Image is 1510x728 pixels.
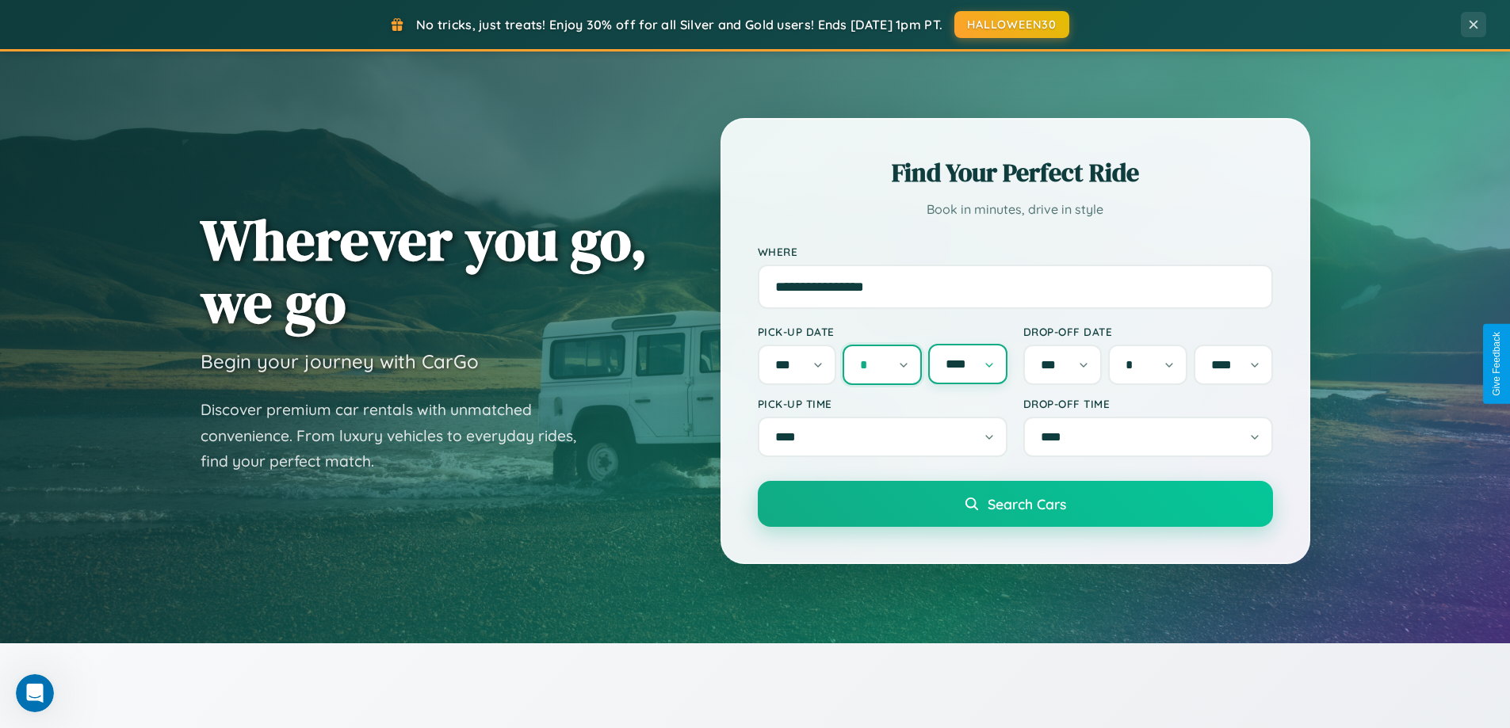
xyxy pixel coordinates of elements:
label: Where [758,245,1273,258]
p: Discover premium car rentals with unmatched convenience. From luxury vehicles to everyday rides, ... [201,397,597,475]
div: Give Feedback [1491,332,1502,396]
label: Drop-off Time [1023,397,1273,410]
h2: Find Your Perfect Ride [758,155,1273,190]
label: Drop-off Date [1023,325,1273,338]
h1: Wherever you go, we go [201,208,648,334]
h3: Begin your journey with CarGo [201,349,479,373]
label: Pick-up Time [758,397,1007,410]
iframe: Intercom live chat [16,674,54,712]
p: Book in minutes, drive in style [758,198,1273,221]
button: Search Cars [758,481,1273,527]
label: Pick-up Date [758,325,1007,338]
span: No tricks, just treats! Enjoy 30% off for all Silver and Gold users! Ends [DATE] 1pm PT. [416,17,942,32]
span: Search Cars [988,495,1066,513]
button: HALLOWEEN30 [954,11,1069,38]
